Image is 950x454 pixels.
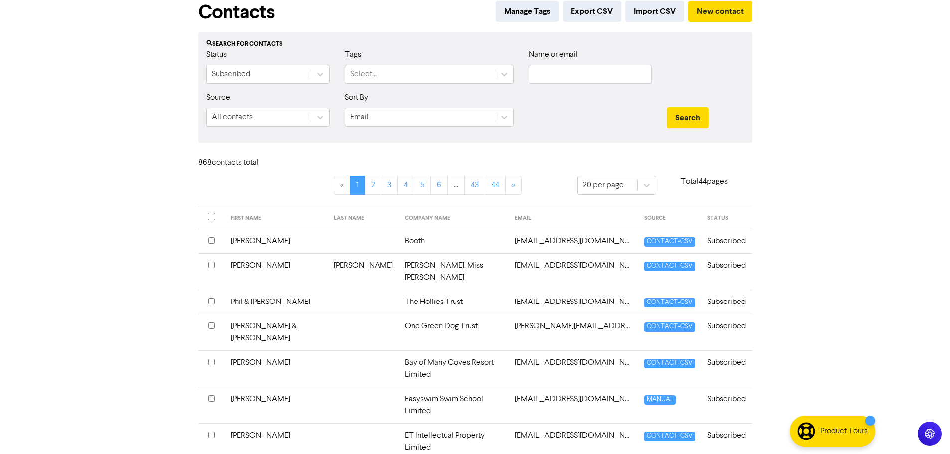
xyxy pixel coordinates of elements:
[701,350,752,387] td: Subscribed
[644,359,695,368] span: CONTACT-CSV
[350,68,377,80] div: Select...
[225,229,328,253] td: [PERSON_NAME]
[701,387,752,423] td: Subscribed
[345,92,368,104] label: Sort By
[399,314,509,350] td: One Green Dog Trust
[399,387,509,423] td: Easyswim Swim School Limited
[198,158,278,168] h6: 868 contact s total
[399,253,509,290] td: [PERSON_NAME], Miss [PERSON_NAME]
[509,229,638,253] td: 1410catz@gmail.com
[485,176,506,195] a: Page 44
[328,207,399,229] th: LAST NAME
[701,229,752,253] td: Subscribed
[638,207,701,229] th: SOURCE
[509,290,638,314] td: aadcooke@gmail.com
[505,176,522,195] a: »
[206,40,744,49] div: Search for contacts
[496,1,559,22] button: Manage Tags
[644,298,695,307] span: CONTACT-CSV
[656,176,752,188] p: Total 44 pages
[414,176,431,195] a: Page 5
[365,176,381,195] a: Page 2
[345,49,361,61] label: Tags
[350,111,369,123] div: Email
[509,314,638,350] td: aaron.dan.c@gmail.com
[206,92,230,104] label: Source
[644,262,695,271] span: CONTACT-CSV
[701,207,752,229] th: STATUS
[399,229,509,253] td: Booth
[399,290,509,314] td: The Hollies Trust
[328,253,399,290] td: [PERSON_NAME]
[509,350,638,387] td: accounts@bayofmanycoves.co.nz
[212,111,253,123] div: All contacts
[206,49,227,61] label: Status
[225,314,328,350] td: [PERSON_NAME] & [PERSON_NAME]
[509,387,638,423] td: accounts@easyswim.co.nz
[509,207,638,229] th: EMAIL
[644,395,676,405] span: MANUAL
[509,253,638,290] td: 29banstead@gmail.com
[350,176,365,195] a: Page 1 is your current page
[399,207,509,229] th: COMPANY NAME
[397,176,414,195] a: Page 4
[900,406,950,454] iframe: Chat Widget
[225,290,328,314] td: Phil & [PERSON_NAME]
[667,107,709,128] button: Search
[644,432,695,441] span: CONTACT-CSV
[225,350,328,387] td: [PERSON_NAME]
[225,207,328,229] th: FIRST NAME
[464,176,485,195] a: Page 43
[701,253,752,290] td: Subscribed
[212,68,250,80] div: Subscribed
[381,176,398,195] a: Page 3
[625,1,684,22] button: Import CSV
[225,387,328,423] td: [PERSON_NAME]
[225,253,328,290] td: [PERSON_NAME]
[644,322,695,332] span: CONTACT-CSV
[198,1,275,24] h1: Contacts
[563,1,621,22] button: Export CSV
[688,1,752,22] button: New contact
[430,176,448,195] a: Page 6
[399,350,509,387] td: Bay of Many Coves Resort Limited
[701,290,752,314] td: Subscribed
[701,314,752,350] td: Subscribed
[583,179,624,191] div: 20 per page
[529,49,578,61] label: Name or email
[644,237,695,247] span: CONTACT-CSV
